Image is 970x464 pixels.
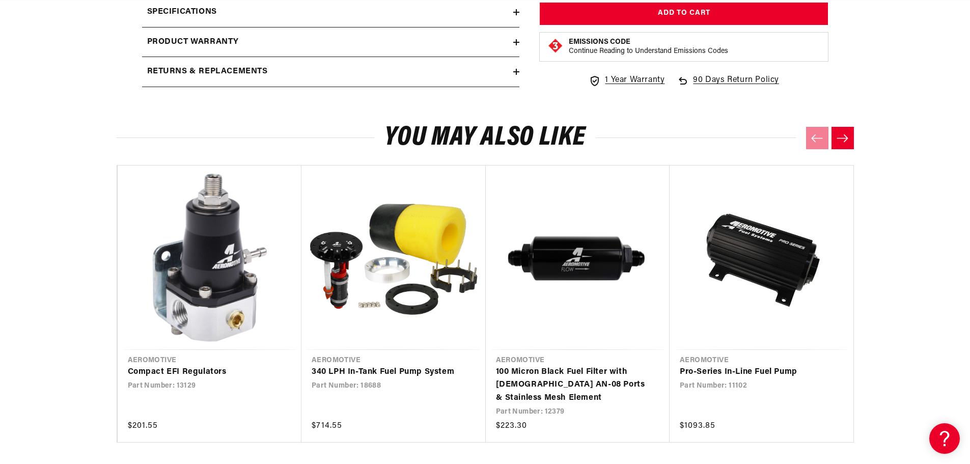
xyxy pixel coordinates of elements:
button: Previous slide [806,127,828,149]
a: 340 LPH In-Tank Fuel Pump System [312,366,465,379]
span: 1 Year Warranty [605,74,664,87]
ul: Slider [117,165,854,443]
h2: You may also like [117,126,854,150]
h2: Product warranty [147,36,239,49]
img: Emissions code [547,38,564,54]
a: 100 Micron Black Fuel Filter with [DEMOGRAPHIC_DATA] AN-08 Ports & Stainless Mesh Element [496,366,650,405]
p: Continue Reading to Understand Emissions Codes [569,47,728,56]
a: 1 Year Warranty [589,74,664,87]
button: Add to Cart [540,3,828,25]
a: Compact EFI Regulators [128,366,282,379]
a: 90 Days Return Policy [677,74,779,97]
h2: Specifications [147,6,217,19]
a: Pro-Series In-Line Fuel Pump [680,366,834,379]
h2: Returns & replacements [147,65,268,78]
summary: Returns & replacements [142,57,519,87]
summary: Product warranty [142,28,519,57]
button: Next slide [832,127,854,149]
span: 90 Days Return Policy [693,74,779,97]
strong: Emissions Code [569,38,630,46]
button: Emissions CodeContinue Reading to Understand Emissions Codes [569,38,728,56]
